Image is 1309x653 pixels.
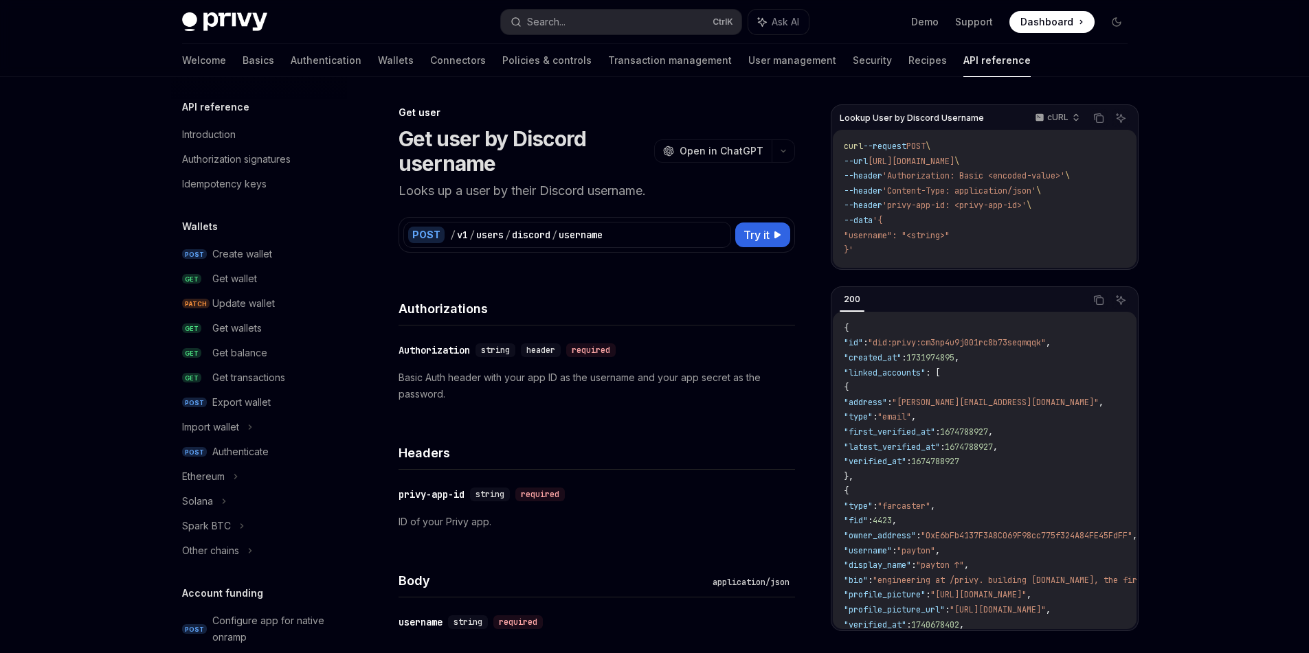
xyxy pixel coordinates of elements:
span: "[URL][DOMAIN_NAME]" [930,589,1027,600]
div: / [450,228,456,242]
span: 1674788927 [911,456,959,467]
span: string [481,345,510,356]
span: "username": "<string>" [844,230,950,241]
span: { [844,485,849,496]
span: , [892,515,897,526]
a: Support [955,15,993,29]
span: : [916,530,921,541]
div: application/json [707,575,795,589]
div: Search... [527,14,566,30]
h4: Authorizations [399,299,795,318]
div: v1 [457,228,468,242]
div: username [399,615,443,629]
a: Policies & controls [502,44,592,77]
span: : [887,397,892,408]
span: GET [182,274,201,284]
p: Basic Auth header with your app ID as the username and your app secret as the password. [399,369,795,402]
span: : [945,604,950,615]
span: "display_name" [844,560,911,571]
span: "owner_address" [844,530,916,541]
span: "payton" [897,545,935,556]
div: Get wallets [212,320,262,336]
span: , [1099,397,1104,408]
div: Export wallet [212,394,271,411]
span: curl [844,141,863,152]
a: Dashboard [1009,11,1095,33]
h1: Get user by Discord username [399,126,649,176]
span: --request [863,141,906,152]
a: Welcome [182,44,226,77]
span: "bio" [844,575,868,586]
button: Ask AI [1112,291,1130,309]
span: "verified_at" [844,619,906,630]
span: POST [182,447,207,457]
span: }' [844,244,853,255]
span: , [954,352,959,363]
span: Lookup User by Discord Username [840,113,984,124]
span: : [906,619,911,630]
span: Ask AI [772,15,799,29]
a: User management [748,44,836,77]
button: Copy the contents from the code block [1090,109,1108,127]
span: "username" [844,545,892,556]
div: Create wallet [212,246,272,262]
span: 4423 [873,515,892,526]
a: POSTExport wallet [171,390,347,415]
span: "address" [844,397,887,408]
span: 1674788927 [940,426,988,437]
span: , [930,501,935,512]
span: GET [182,323,201,334]
div: required [566,343,616,357]
a: Demo [911,15,939,29]
span: : [868,515,873,526]
div: Get user [399,106,795,119]
div: required [493,615,543,629]
a: Wallets [378,44,414,77]
span: header [526,345,555,356]
span: { [844,382,849,393]
span: string [476,489,504,500]
div: privy-app-id [399,488,465,501]
span: POST [906,141,926,152]
div: Get transactions [212,369,285,386]
a: GETGet transactions [171,365,347,390]
img: dark logo [182,12,267,32]
div: POST [408,227,445,243]
span: , [911,411,916,422]
h4: Body [399,571,707,590]
span: \ [1027,200,1031,211]
span: [URL][DOMAIN_NAME] [868,156,954,167]
button: Search...CtrlK [501,10,741,34]
span: : [935,426,940,437]
span: : [911,560,916,571]
span: 1731974895 [906,352,954,363]
span: 'Authorization: Basic <encoded-value>' [882,170,1065,181]
a: PATCHUpdate wallet [171,291,347,316]
span: , [1132,530,1137,541]
span: }, [844,471,853,482]
div: / [505,228,511,242]
span: POST [182,398,207,408]
span: : [926,589,930,600]
button: Copy the contents from the code block [1090,291,1108,309]
div: Other chains [182,542,239,559]
span: string [454,617,482,628]
div: discord [512,228,550,242]
span: 'privy-app-id: <privy-app-id>' [882,200,1027,211]
button: Ask AI [1112,109,1130,127]
span: "fid" [844,515,868,526]
span: "profile_picture" [844,589,926,600]
div: username [559,228,603,242]
div: Update wallet [212,295,275,312]
span: --header [844,170,882,181]
a: Transaction management [608,44,732,77]
button: cURL [1027,106,1086,130]
div: Spark BTC [182,518,231,534]
span: "type" [844,411,873,422]
span: GET [182,348,201,358]
span: "farcaster" [877,501,930,512]
div: / [552,228,557,242]
span: "payton ↑" [916,560,964,571]
span: 'Content-Type: application/json' [882,185,1036,196]
a: Idempotency keys [171,172,347,196]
